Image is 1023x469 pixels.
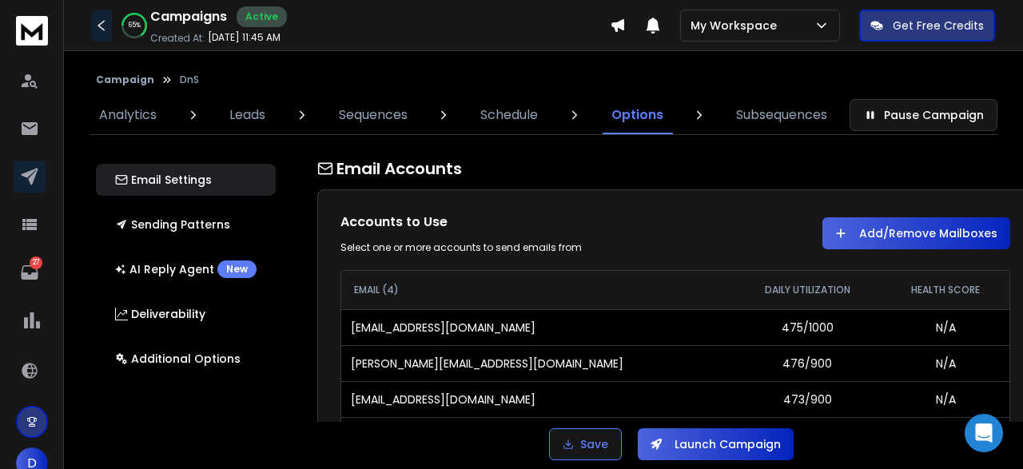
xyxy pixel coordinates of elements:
[14,256,46,288] a: 27
[892,320,1000,336] p: N/A
[965,414,1003,452] div: Open Intercom Messenger
[229,105,265,125] p: Leads
[340,241,659,254] div: Select one or more accounts to send emails from
[237,6,287,27] div: Active
[99,105,157,125] p: Analytics
[351,356,623,372] p: [PERSON_NAME][EMAIL_ADDRESS][DOMAIN_NAME]
[341,271,734,309] th: EMAIL (4)
[882,271,1009,309] th: HEALTH SCORE
[351,391,535,407] p: [EMAIL_ADDRESS][DOMAIN_NAME]
[726,96,837,134] a: Subsequences
[480,105,538,125] p: Schedule
[471,96,547,134] a: Schedule
[822,217,1010,249] button: Add/Remove Mailboxes
[208,31,281,44] p: [DATE] 11:45 AM
[96,298,276,330] button: Deliverability
[892,391,1000,407] p: N/A
[115,217,230,233] p: Sending Patterns
[850,99,997,131] button: Pause Campaign
[549,428,622,460] button: Save
[16,16,48,46] img: logo
[30,256,42,269] p: 27
[611,105,663,125] p: Options
[115,351,241,367] p: Additional Options
[733,271,882,309] th: DAILY UTILIZATION
[859,10,995,42] button: Get Free Credits
[733,309,882,345] td: 475/1000
[96,164,276,196] button: Email Settings
[733,381,882,417] td: 473/900
[180,74,199,86] p: DnS
[96,209,276,240] button: Sending Patterns
[96,343,276,375] button: Additional Options
[115,172,212,188] p: Email Settings
[736,105,827,125] p: Subsequences
[90,96,166,134] a: Analytics
[129,21,141,30] p: 65 %
[351,320,535,336] p: [EMAIL_ADDRESS][DOMAIN_NAME]
[115,260,257,278] p: AI Reply Agent
[893,18,984,34] p: Get Free Credits
[220,96,275,134] a: Leads
[733,417,882,453] td: 473/900
[340,213,659,232] h1: Accounts to Use
[96,74,154,86] button: Campaign
[150,32,205,45] p: Created At:
[96,253,276,285] button: AI Reply AgentNew
[339,105,408,125] p: Sequences
[691,18,783,34] p: My Workspace
[602,96,673,134] a: Options
[638,428,794,460] button: Launch Campaign
[115,306,205,322] p: Deliverability
[150,7,227,26] h1: Campaigns
[733,345,882,381] td: 476/900
[892,356,1000,372] p: N/A
[329,96,417,134] a: Sequences
[217,260,257,278] div: New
